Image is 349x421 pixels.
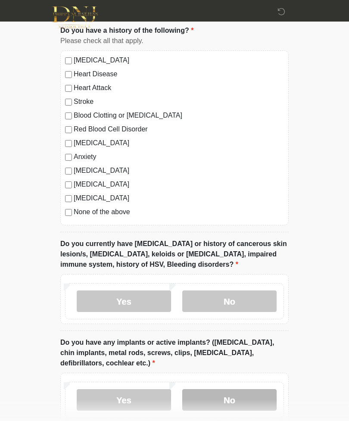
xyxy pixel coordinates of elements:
label: Blood Clotting or [MEDICAL_DATA] [74,110,284,121]
label: [MEDICAL_DATA] [74,55,284,65]
input: [MEDICAL_DATA] [65,195,72,202]
label: Red Blood Cell Disorder [74,124,284,134]
label: Heart Disease [74,69,284,79]
label: Anxiety [74,152,284,162]
label: No [182,389,277,411]
label: [MEDICAL_DATA] [74,193,284,203]
input: [MEDICAL_DATA] [65,168,72,175]
input: [MEDICAL_DATA] [65,181,72,188]
input: Heart Disease [65,71,72,78]
input: Heart Attack [65,85,72,92]
label: [MEDICAL_DATA] [74,165,284,176]
input: Red Blood Cell Disorder [65,126,72,133]
label: [MEDICAL_DATA] [74,179,284,190]
label: Stroke [74,97,284,107]
input: Stroke [65,99,72,106]
label: No [182,290,277,312]
input: [MEDICAL_DATA] [65,57,72,64]
div: Please check all that apply. [60,36,289,46]
label: Yes [77,389,171,411]
input: Anxiety [65,154,72,161]
label: Yes [77,290,171,312]
label: [MEDICAL_DATA] [74,138,284,148]
label: Heart Attack [74,83,284,93]
input: Blood Clotting or [MEDICAL_DATA] [65,112,72,119]
input: [MEDICAL_DATA] [65,140,72,147]
label: None of the above [74,207,284,217]
img: DNJ Med Boutique Logo [52,6,98,28]
label: Do you have any implants or active implants? ([MEDICAL_DATA], chin implants, metal rods, screws, ... [60,337,289,368]
label: Do you currently have [MEDICAL_DATA] or history of cancerous skin lesion/s, [MEDICAL_DATA], keloi... [60,239,289,270]
input: None of the above [65,209,72,216]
